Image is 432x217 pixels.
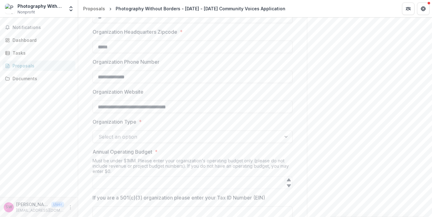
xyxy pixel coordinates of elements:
button: Get Help [417,2,429,15]
p: Organization Type [93,118,136,126]
div: Proposals [13,62,70,69]
p: [PERSON_NAME] [16,201,49,208]
span: Notifications [13,25,73,30]
div: Tasks [13,50,70,56]
div: Documents [13,75,70,82]
a: Documents [3,73,75,84]
a: Tasks [3,48,75,58]
div: Shoshanna Wiesner [6,205,12,209]
button: Notifications [3,22,75,32]
div: Photography Without Borders [18,3,64,9]
p: Annual Operating Budget [93,148,152,155]
p: Organization Website [93,88,143,96]
a: Proposals [3,61,75,71]
p: [EMAIL_ADDRESS][DOMAIN_NAME] [16,208,64,213]
button: More [67,204,74,211]
button: Open entity switcher [67,2,75,15]
div: Photography Without Borders - [DATE] - [DATE] Community Voices Application [116,5,285,12]
p: User [51,202,64,207]
nav: breadcrumb [81,4,288,13]
button: Partners [402,2,414,15]
p: If you are a 501(c)(3) organization please enter your Tax ID Number (EIN) [93,194,265,201]
p: Organization Headquarters Zipcode [93,28,177,36]
a: Dashboard [3,35,75,45]
img: Photography Without Borders [5,4,15,14]
div: Dashboard [13,37,70,43]
div: Proposals [83,5,105,12]
p: Organization Phone Number [93,58,159,66]
div: Must be under $1MM. Please enter your organization's operating budget only (please do not include... [93,158,293,176]
a: Proposals [81,4,108,13]
span: Nonprofit [18,9,35,15]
